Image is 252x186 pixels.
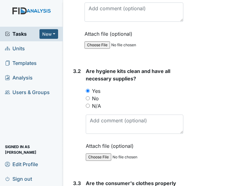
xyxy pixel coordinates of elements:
button: New [39,29,58,39]
input: N/A [86,104,90,108]
span: Are hygiene kits clean and have all necessary supplies? [86,68,170,82]
label: No [92,95,99,102]
label: N/A [92,102,101,110]
label: Attach file (optional) [86,139,136,150]
span: Sign out [5,174,32,184]
input: Yes [86,89,90,93]
label: Yes [92,87,100,95]
span: Templates [5,58,37,68]
span: Units [5,44,25,53]
span: Users & Groups [5,88,50,97]
span: Edit Profile [5,159,38,169]
a: Tasks [5,30,39,38]
input: No [86,96,90,100]
label: Attach file (optional) [85,27,135,38]
span: Signed in as [PERSON_NAME] [5,145,58,154]
span: Analysis [5,73,33,83]
label: 3.2 [73,67,81,75]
